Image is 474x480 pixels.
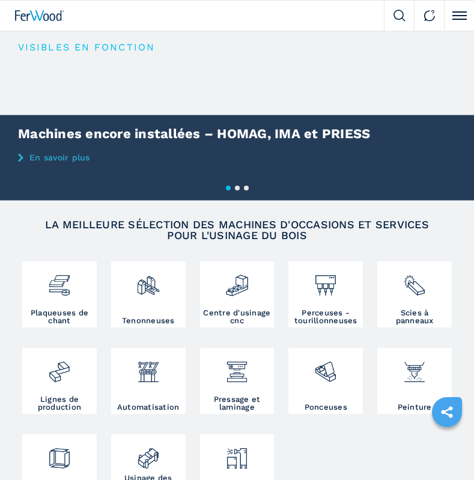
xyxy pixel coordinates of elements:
[424,10,436,22] img: Contact us
[200,348,275,414] a: Pressage et laminage
[377,261,452,327] a: Scies à panneaux
[111,261,186,327] a: Tenonneuses
[305,403,347,411] h3: Ponceuses
[393,10,406,22] img: Search
[25,309,94,324] h3: Plaqueuses de chant
[225,351,249,384] img: pressa-strettoia.png
[47,351,71,384] img: linee_di_produzione_2.png
[235,186,240,190] button: 2
[403,264,427,297] img: sezionatrici_2.png
[225,264,249,297] img: centro_di_lavoro_cnc_2.png
[136,437,160,470] img: lavorazione_porte_finestre_2.png
[444,1,474,31] button: Click to toggle menu
[432,397,462,427] a: sharethis
[314,351,338,384] img: levigatrici_2.png
[22,348,97,414] a: Lignes de production
[15,10,64,21] img: Ferwood
[122,317,175,324] h3: Tenonneuses
[37,219,437,241] h2: LA MEILLEURE SÉLECTION DES MACHINES D'OCCASIONS ET SERVICES POUR L'USINAGE DU BOIS
[288,261,363,327] a: Perceuses - tourillonneuses
[111,348,186,414] a: Automatisation
[288,348,363,414] a: Ponceuses
[225,437,249,470] img: aspirazione_1.png
[22,261,97,327] a: Plaqueuses de chant
[47,264,71,297] img: bordatrici_1.png
[25,395,94,411] h3: Lignes de production
[200,261,275,327] a: Centre d'usinage cnc
[136,264,160,297] img: squadratrici_2.png
[314,264,338,297] img: foratrici_inseritrici_2.png
[47,437,71,470] img: montaggio_imballaggio_2.png
[136,351,160,384] img: automazione.png
[203,309,272,324] h3: Centre d'usinage cnc
[403,351,427,384] img: verniciatura_1.png
[398,403,432,411] h3: Peinture
[377,348,452,414] a: Peinture
[244,186,249,190] button: 3
[203,395,272,411] h3: Pressage et laminage
[380,309,449,324] h3: Scies à panneaux
[291,309,360,324] h3: Perceuses - tourillonneuses
[117,403,180,411] h3: Automatisation
[226,186,231,190] button: 1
